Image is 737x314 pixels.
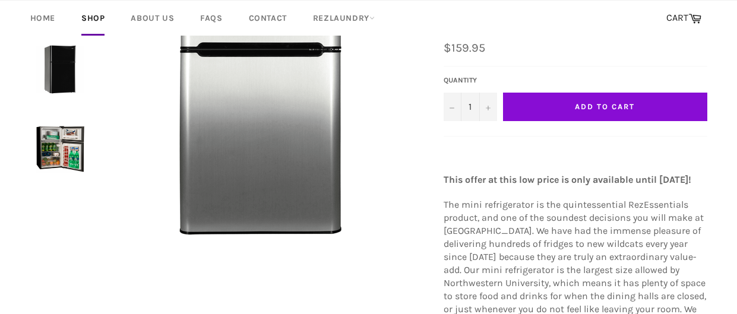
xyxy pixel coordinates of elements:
[444,93,461,121] button: Decrease quantity
[69,1,116,36] a: Shop
[18,1,67,36] a: Home
[36,125,84,173] img: Mini Refrigerator Rental - Early Bird
[444,75,497,85] label: Quantity
[503,93,707,121] button: Add to Cart
[479,93,497,121] button: Increase quantity
[444,174,691,185] strong: This offer at this low price is only available until [DATE]!
[660,6,707,31] a: CART
[237,1,299,36] a: Contact
[36,45,84,93] img: Mini Refrigerator Rental - Early Bird
[119,1,186,36] a: About Us
[188,1,234,36] a: FAQs
[301,1,387,36] a: RezLaundry
[575,102,634,111] span: Add to Cart
[444,41,485,55] span: $159.95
